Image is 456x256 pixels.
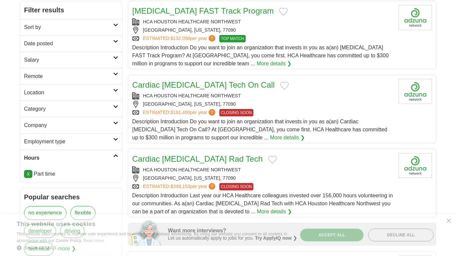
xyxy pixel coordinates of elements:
a: More details ❯ [270,134,305,142]
div: Accept all [300,229,364,241]
button: Add to favorite jobs [268,156,277,164]
span: ? [209,109,215,116]
h2: Company [24,121,113,129]
a: X [24,170,32,178]
div: HCA HOUSTON HEALTHCARE NORTHWEST [132,92,393,99]
span: CLOSING SOON [219,109,254,116]
div: [GEOGRAPHIC_DATA], [US_STATE], 77090 [132,101,393,108]
a: Cardiac [MEDICAL_DATA] Tech On Call [132,80,275,89]
span: $349,153 [171,184,190,189]
h2: Salary [24,56,113,64]
span: ? [209,183,215,190]
span: Description Introduction Do you want to join an organization that invests in you as a(an) [MEDICA... [132,45,389,66]
button: Add to favorite jobs [279,8,288,16]
div: HCA HOUSTON HEALTHCARE NORTHWEST [132,166,393,173]
a: Location [20,84,122,101]
img: Company logo [399,153,432,178]
span: $191,460 [171,110,190,115]
a: ESTIMATED:$132,058per year? [143,35,217,42]
h2: Filter results [20,1,122,19]
button: Add to favorite jobs [280,82,289,90]
span: Description Introduction Do you want to join an organization that invests in you as a(an) Cardiac... [132,119,387,140]
img: Company logo [399,79,432,104]
a: More details ❯ [257,208,292,216]
h2: Popular searches [24,192,118,202]
div: [GEOGRAPHIC_DATA], [US_STATE], 77090 [132,175,393,182]
a: Company [20,117,122,133]
a: flexible [70,206,96,220]
div: This website uses cookies [17,218,272,228]
span: ? [209,35,215,42]
span: CLOSING SOON [219,183,254,190]
a: ESTIMATED:$191,460per year? [143,109,217,116]
a: Cardiac [MEDICAL_DATA] Rad Tech [132,154,263,163]
div: Decline all [368,229,434,241]
a: More details ❯ [257,60,292,68]
div: Close [446,219,451,224]
div: [GEOGRAPHIC_DATA], [US_STATE], 77090 [132,27,393,34]
a: Read more, opens a new window [83,238,104,243]
span: Show details [25,246,57,250]
a: Salary [20,52,122,68]
span: This website uses cookies to improve user experience and to enable personalised advertising. By u... [17,232,287,243]
h2: Employment type [24,138,113,146]
a: ESTIMATED:$349,153per year? [143,183,217,190]
div: Show details [17,244,289,251]
a: Sort by [20,19,122,35]
a: Date posted [20,35,122,52]
a: [MEDICAL_DATA] FAST Track Program [132,6,274,15]
a: Remote [20,68,122,84]
h2: Hours [24,154,113,162]
span: TOP MATCH [219,35,246,42]
a: Employment type [20,133,122,150]
a: no experience [24,206,66,220]
a: Category [20,101,122,117]
span: Description Introduction Last year our HCA Healthcare colleagues invested over 156,000 hours volu... [132,193,393,214]
li: Part time [24,170,118,178]
h2: Category [24,105,113,113]
h2: Date posted [24,40,113,48]
h2: Remote [24,72,113,80]
div: HCA HOUSTON HEALTHCARE NORTHWEST [132,18,393,25]
span: $132,058 [171,36,190,41]
h2: Sort by [24,23,113,31]
a: Hours [20,150,122,166]
img: Company logo [399,5,432,30]
h2: Location [24,89,113,97]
